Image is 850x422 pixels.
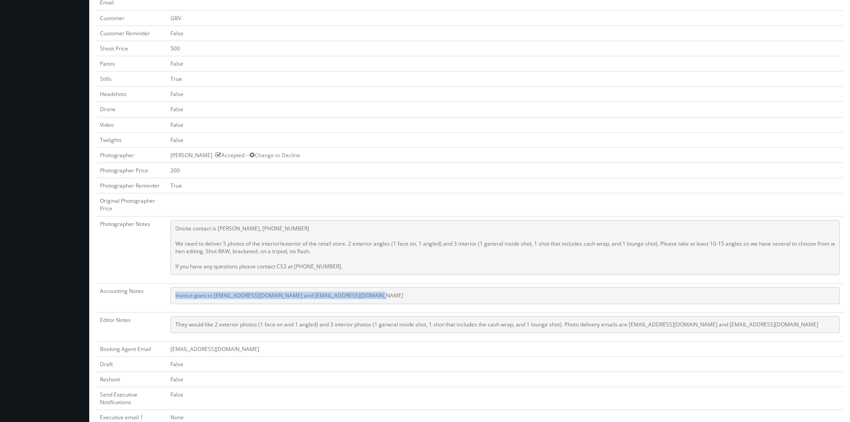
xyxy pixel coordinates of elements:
td: False [167,132,843,147]
td: True [167,178,843,193]
td: False [167,25,843,41]
td: Editor Notes [96,312,167,341]
td: 500 [167,41,843,56]
td: 200 [167,163,843,178]
td: Photographer Notes [96,216,167,283]
td: Send Executive Notifications [96,387,167,409]
td: Photographer Reminder [96,178,167,193]
td: False [167,117,843,132]
pre: Invoice goes to [EMAIL_ADDRESS][DOMAIN_NAME] and [EMAIL_ADDRESS][DOMAIN_NAME] [170,287,840,304]
td: [EMAIL_ADDRESS][DOMAIN_NAME] [167,341,843,356]
td: Accounting Notes [96,283,167,312]
pre: They would like 2 exterior photos (1 face on and 1 angled) and 3 interior photos (1 general insid... [170,316,840,333]
td: Twilights [96,132,167,147]
td: False [167,87,843,102]
td: Video [96,117,167,132]
td: False [167,102,843,117]
td: False [167,387,843,409]
td: Original Photographer Price [96,193,167,216]
td: Stills [96,71,167,87]
td: Drone [96,102,167,117]
td: Headshots [96,87,167,102]
td: Photographer Price [96,163,167,178]
a: Change to Decline [249,151,300,159]
td: GBV [167,10,843,25]
td: Customer [96,10,167,25]
td: Photographer [96,147,167,163]
td: Customer Reminder [96,25,167,41]
td: False [167,372,843,387]
td: Reshoot [96,372,167,387]
td: Booking Agent Email [96,341,167,356]
td: True [167,71,843,87]
td: False [167,56,843,71]
td: Draft [96,356,167,372]
td: Panos [96,56,167,71]
pre: Onsite contact is [PERSON_NAME], [PHONE_NUMBER] We need to deliver 5 photos of the interior/exter... [170,220,840,275]
td: False [167,356,843,372]
td: Shoot Price [96,41,167,56]
td: [PERSON_NAME] - Accepted -- [167,147,843,163]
